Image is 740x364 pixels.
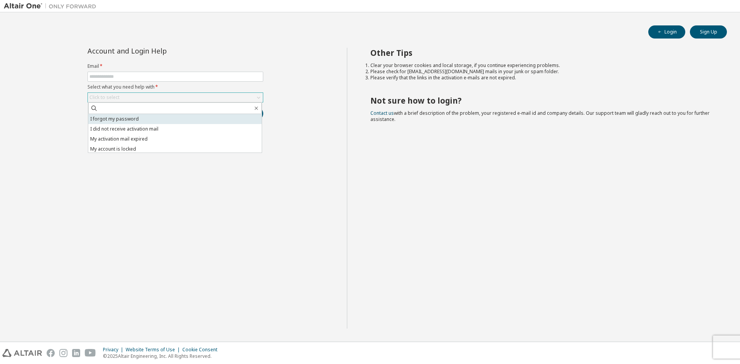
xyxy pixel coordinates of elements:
[103,353,222,359] p: © 2025 Altair Engineering, Inc. All Rights Reserved.
[88,114,262,124] li: I forgot my password
[72,349,80,357] img: linkedin.svg
[690,25,727,39] button: Sign Up
[87,63,263,69] label: Email
[103,347,126,353] div: Privacy
[59,349,67,357] img: instagram.svg
[370,96,713,106] h2: Not sure how to login?
[4,2,100,10] img: Altair One
[370,75,713,81] li: Please verify that the links in the activation e-mails are not expired.
[87,84,263,90] label: Select what you need help with
[182,347,222,353] div: Cookie Consent
[370,110,710,122] span: with a brief description of the problem, your registered e-mail id and company details. Our suppo...
[88,93,263,102] div: Click to select
[126,347,182,353] div: Website Terms of Use
[87,48,228,54] div: Account and Login Help
[2,349,42,357] img: altair_logo.svg
[370,110,394,116] a: Contact us
[47,349,55,357] img: facebook.svg
[648,25,685,39] button: Login
[85,349,96,357] img: youtube.svg
[370,48,713,58] h2: Other Tips
[370,62,713,69] li: Clear your browser cookies and local storage, if you continue experiencing problems.
[370,69,713,75] li: Please check for [EMAIL_ADDRESS][DOMAIN_NAME] mails in your junk or spam folder.
[89,94,119,101] div: Click to select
